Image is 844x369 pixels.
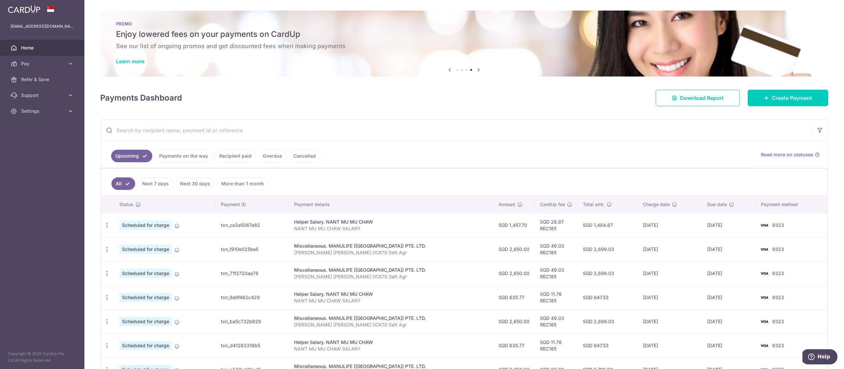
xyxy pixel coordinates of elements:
span: 9323 [772,294,784,300]
td: SGD 647.53 [578,285,638,309]
a: Next 30 days [176,177,214,190]
p: [PERSON_NAME] [PERSON_NAME] 0CK70 Sett Agr [294,273,488,280]
p: [PERSON_NAME] [PERSON_NAME] 0CK70 Sett Agr [294,322,488,328]
th: Payment details [289,196,493,213]
h5: Enjoy lowered fees on your payments on CardUp [116,29,812,40]
span: Create Payment [772,94,812,102]
span: 9323 [772,319,784,324]
td: SGD 635.77 [493,333,535,357]
td: SGD 647.53 [578,333,638,357]
div: Helper Salary. NANT MU MU CHAW [294,291,488,297]
span: 9323 [772,222,784,228]
a: More than 1 month [217,177,268,190]
td: [DATE] [638,237,702,261]
div: Helper Salary. NANT MU MU CHAW [294,339,488,346]
td: SGD 1,457.70 [493,213,535,237]
div: Miscellaneous. MANULIFE ([GEOGRAPHIC_DATA]) PTE. LTD. [294,315,488,322]
div: Miscellaneous. MANULIFE ([GEOGRAPHIC_DATA]) PTE. LTD. [294,267,488,273]
td: [DATE] [638,333,702,357]
div: Helper Salary. NANT MU MU CHAW [294,219,488,225]
span: 9323 [772,246,784,252]
span: 9323 [772,343,784,348]
span: Due date [707,201,727,208]
td: txn_d41283318b5 [216,333,289,357]
td: [DATE] [638,213,702,237]
a: Learn more [116,58,144,65]
p: NANT MU MU CHAW SALARY [294,297,488,304]
td: SGD 2,699.03 [578,309,638,333]
a: Create Payment [748,90,828,106]
a: Overdue [258,150,286,162]
h6: See our list of ongoing promos and get discounted fees when making payments [116,42,812,50]
img: Bank Card [758,245,771,253]
span: Home [21,45,65,51]
td: txn_71f2720aa78 [216,261,289,285]
span: Scheduled for charge [119,341,172,350]
span: CardUp fee [540,201,565,208]
td: SGD 2,650.00 [493,237,535,261]
td: txn_1910e025be5 [216,237,289,261]
a: Next 7 days [138,177,173,190]
td: SGD 2,699.03 [578,237,638,261]
span: Pay [21,60,65,67]
td: [DATE] [638,285,702,309]
td: SGD 11.76 REC185 [535,333,578,357]
td: [DATE] [638,261,702,285]
td: txn_9a8f462c429 [216,285,289,309]
a: Payments on the way [155,150,212,162]
td: SGD 635.77 [493,285,535,309]
a: Recipient paid [215,150,256,162]
span: Status [119,201,134,208]
span: Download Report [680,94,724,102]
span: Refer & Save [21,76,65,83]
img: Bank Card [758,342,771,350]
span: Scheduled for charge [119,221,172,230]
p: [EMAIL_ADDRESS][DOMAIN_NAME] [11,23,74,30]
td: SGD 2,699.03 [578,261,638,285]
a: Read more on statuses [761,151,820,158]
img: Bank Card [758,269,771,277]
td: SGD 49.03 REC185 [535,237,578,261]
p: NANT MU MU CHAW SALARY [294,225,488,232]
img: Latest Promos banner [100,11,828,77]
p: PROMO [116,21,812,26]
td: SGD 2,650.00 [493,309,535,333]
img: Bank Card [758,293,771,301]
img: Bank Card [758,318,771,325]
span: 9323 [772,270,784,276]
span: Scheduled for charge [119,245,172,254]
div: Miscellaneous. MANULIFE ([GEOGRAPHIC_DATA]) PTE. LTD. [294,243,488,249]
td: [DATE] [702,333,756,357]
p: [PERSON_NAME] [PERSON_NAME] 0CK70 Sett Agr [294,249,488,256]
span: Support [21,92,65,99]
a: Download Report [656,90,740,106]
span: Help [15,5,28,11]
span: Read more on statuses [761,151,813,158]
td: SGD 2,650.00 [493,261,535,285]
a: Cancelled [289,150,320,162]
span: Settings [21,108,65,114]
th: Payment ID [216,196,289,213]
input: Search by recipient name, payment id or reference [101,120,812,141]
td: [DATE] [702,261,756,285]
td: [DATE] [702,309,756,333]
td: [DATE] [702,213,756,237]
p: NANT MU MU CHAW SALARY [294,346,488,352]
td: SGD 49.03 REC185 [535,261,578,285]
td: [DATE] [638,309,702,333]
th: Payment method [756,196,828,213]
span: Amount [498,201,515,208]
td: [DATE] [702,237,756,261]
a: Upcoming [111,150,152,162]
a: All [111,177,135,190]
td: SGD 11.76 REC185 [535,285,578,309]
span: Scheduled for charge [119,293,172,302]
td: SGD 49.03 REC185 [535,309,578,333]
td: txn_ba5c732b829 [216,309,289,333]
span: Charge date [643,201,670,208]
span: Total amt. [583,201,605,208]
span: Scheduled for charge [119,317,172,326]
td: SGD 1,484.67 [578,213,638,237]
h4: Payments Dashboard [100,92,182,104]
